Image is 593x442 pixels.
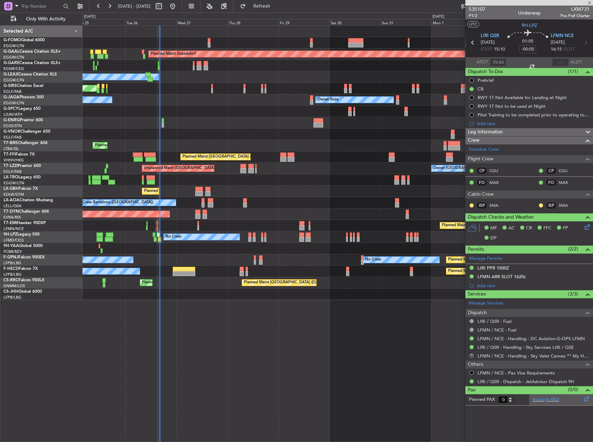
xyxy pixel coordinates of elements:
[3,290,18,294] span: CS-JHH
[478,112,590,118] div: Pilot Training to be completed prior to operating to LFMD
[3,89,22,94] a: EGLF/FAB
[476,167,488,175] div: CP
[3,38,45,42] a: G-FOMOGlobal 6000
[508,225,515,232] span: AC
[545,179,557,186] div: FO
[468,213,534,221] span: Dispatch Checks and Weather
[559,202,574,209] a: SMA
[3,130,20,134] span: G-VNOR
[3,100,24,106] a: EGGW/LTN
[3,135,22,140] a: EGLF/FAB
[468,191,494,198] span: Cabin Crew
[3,95,44,99] a: G-JAGAPhenom 300
[522,38,533,45] span: 01:05
[489,202,505,209] a: SMA
[442,220,482,231] div: Planned Maint Chester
[3,141,48,145] a: T7-BREChallenger 604
[365,255,381,265] div: No Crew
[380,19,431,25] div: Sun 31
[3,118,20,122] span: G-ENRG
[543,225,551,232] span: FFC
[478,265,509,271] div: LIRI PPR 1500Z
[563,225,568,232] span: FP
[18,17,73,21] span: Only With Activity
[481,33,499,39] span: LIRI QSR
[3,152,16,157] span: T7-FFI
[3,123,22,129] a: EGSS/STN
[3,187,38,191] a: LX-GBHFalcon 7X
[3,180,24,186] a: EGGW/LTN
[481,39,495,46] span: [DATE]
[478,327,516,333] a: LFMN / NCE - Fuel
[125,19,176,25] div: Tue 26
[84,14,96,20] div: [DATE]
[3,249,22,254] a: FCBB/BZV
[118,3,151,9] span: [DATE] - [DATE]
[3,255,45,259] a: F-GPNJFalcon 900EX
[3,175,18,179] span: LX-TRO
[3,283,25,289] a: DNMM/LOS
[478,77,494,83] div: Prebrief
[469,396,495,403] label: Planned PAX
[3,50,19,54] span: G-GAAL
[559,179,574,186] a: MAX
[3,84,17,88] span: G-SIRS
[522,22,537,29] span: 9H-LPZ
[247,4,276,9] span: Refresh
[568,245,578,253] span: (2/2)
[176,19,227,25] div: Wed 27
[568,386,578,393] span: (0/0)
[21,1,61,11] input: Trip Number
[3,169,22,174] a: EGLF/FAB
[329,19,380,25] div: Sat 30
[3,50,61,54] a: G-GAALCessna Citation XLS+
[478,344,574,350] a: LIRI / QSR - Handling - Sky Services LIRI / QSE
[560,13,590,19] span: Pos Pref Charter
[518,9,541,17] div: Underway
[3,232,17,237] span: 9H-LPZ
[3,72,18,77] span: G-LEAX
[3,198,53,202] a: LX-AOACitation Mustang
[448,255,557,265] div: Planned Maint [GEOGRAPHIC_DATA] ([GEOGRAPHIC_DATA])
[3,38,21,42] span: G-FOMO
[469,300,504,307] a: Manage Services
[533,396,559,403] a: Manage PAX
[74,19,125,25] div: Mon 25
[559,168,574,174] a: CGU
[3,267,38,271] a: F-HECDFalcon 7X
[3,112,22,117] a: LGAV/ATH
[3,244,19,248] span: 9H-YAA
[3,198,19,202] span: LX-AOA
[477,121,590,126] div: Add new
[278,19,329,25] div: Fri 29
[144,186,221,196] div: Planned Maint Nice ([GEOGRAPHIC_DATA])
[3,192,24,197] a: EDLW/DTM
[469,6,485,13] span: 535107
[545,202,557,209] div: ISP
[3,78,24,83] a: EGGW/LTN
[551,33,574,39] span: LFMN NCE
[3,107,18,111] span: G-SPCY
[568,68,578,75] span: (1/1)
[3,187,19,191] span: LX-GBH
[433,163,529,174] div: Owner [GEOGRAPHIC_DATA] ([GEOGRAPHIC_DATA])
[476,59,488,66] span: ATOT
[3,255,18,259] span: F-GPNJ
[469,255,502,262] a: Manage Permits
[151,49,196,59] div: Planned Maint Dusseldorf
[494,46,505,53] span: 15:10
[489,168,505,174] a: CGU
[8,14,75,25] button: Only With Activity
[478,274,526,280] div: LFMN ARR SLOT 1620z
[3,221,46,225] a: T7-EMIHawker 900XP
[142,277,251,288] div: Planned Maint [GEOGRAPHIC_DATA] ([GEOGRAPHIC_DATA])
[3,84,43,88] a: G-SIRSCitation Excel
[468,155,493,163] span: Flight Crew
[470,354,474,358] button: R
[3,95,19,99] span: G-JAGA
[478,336,585,342] a: LFMN / NCE - Handling - DC Aviation-G-OPS LFMN
[526,225,532,232] span: CR
[3,244,43,248] a: 9H-YAAGlobal 5000
[3,107,41,111] a: G-SPCYLegacy 650
[564,46,575,53] span: ELDT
